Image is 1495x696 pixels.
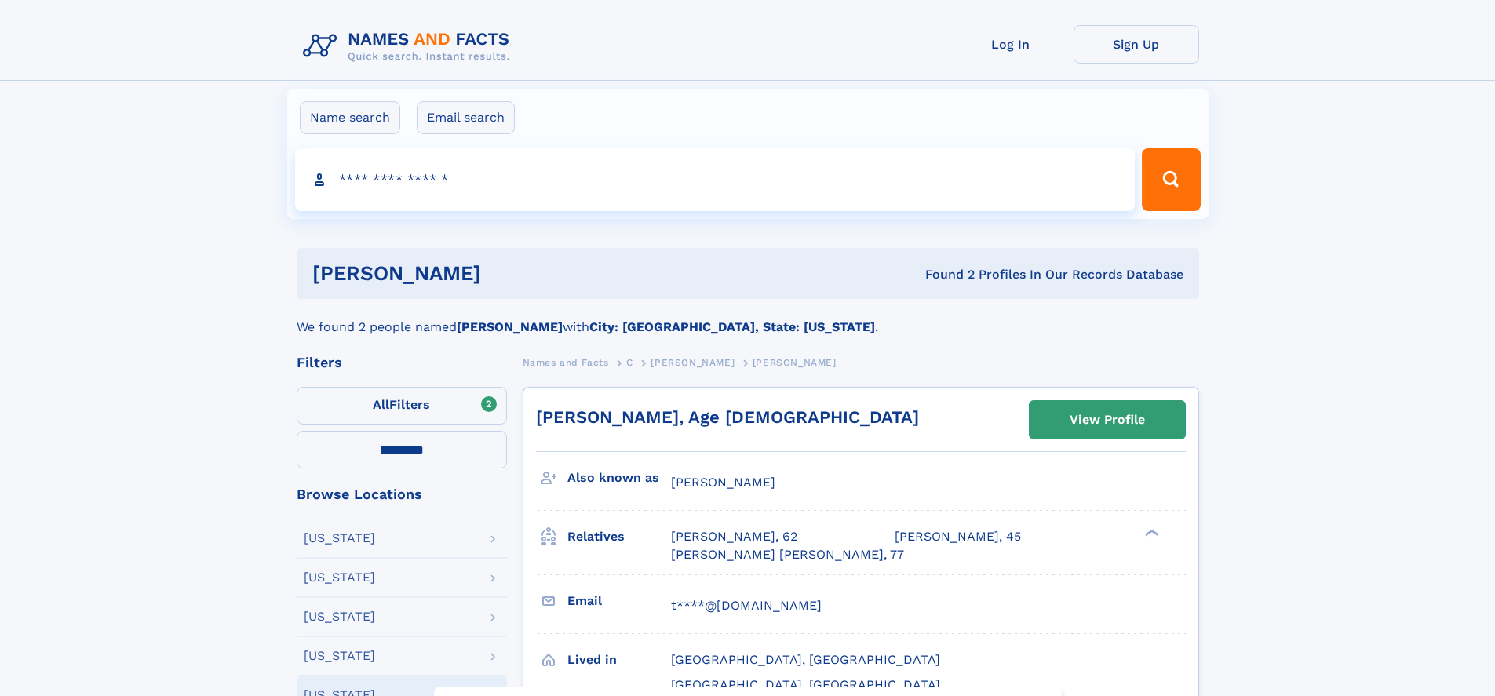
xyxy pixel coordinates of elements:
b: [PERSON_NAME] [457,319,563,334]
span: [PERSON_NAME] [753,357,837,368]
div: Found 2 Profiles In Our Records Database [703,266,1183,283]
div: [US_STATE] [304,610,375,623]
span: [GEOGRAPHIC_DATA], [GEOGRAPHIC_DATA] [671,677,940,692]
a: [PERSON_NAME] [651,352,735,372]
div: View Profile [1070,402,1145,438]
a: [PERSON_NAME] [PERSON_NAME], 77 [671,546,904,563]
span: [GEOGRAPHIC_DATA], [GEOGRAPHIC_DATA] [671,652,940,667]
div: [US_STATE] [304,650,375,662]
a: View Profile [1030,401,1185,439]
label: Email search [417,101,515,134]
div: ❯ [1141,528,1160,538]
span: C [626,357,633,368]
b: City: [GEOGRAPHIC_DATA], State: [US_STATE] [589,319,875,334]
h3: Also known as [567,465,671,491]
a: [PERSON_NAME], Age [DEMOGRAPHIC_DATA] [536,407,919,427]
h3: Lived in [567,647,671,673]
a: Log In [948,25,1074,64]
button: Search Button [1142,148,1200,211]
img: Logo Names and Facts [297,25,523,67]
div: Filters [297,355,507,370]
div: [US_STATE] [304,532,375,545]
a: [PERSON_NAME], 45 [895,528,1021,545]
div: Browse Locations [297,487,507,501]
label: Name search [300,101,400,134]
a: Sign Up [1074,25,1199,64]
a: C [626,352,633,372]
div: We found 2 people named with . [297,299,1199,337]
h3: Relatives [567,523,671,550]
span: [PERSON_NAME] [651,357,735,368]
input: search input [295,148,1136,211]
a: Names and Facts [523,352,609,372]
a: [PERSON_NAME], 62 [671,528,797,545]
h3: Email [567,588,671,614]
h1: [PERSON_NAME] [312,264,703,283]
span: All [373,397,389,412]
div: [US_STATE] [304,571,375,584]
span: [PERSON_NAME] [671,475,775,490]
label: Filters [297,387,507,425]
